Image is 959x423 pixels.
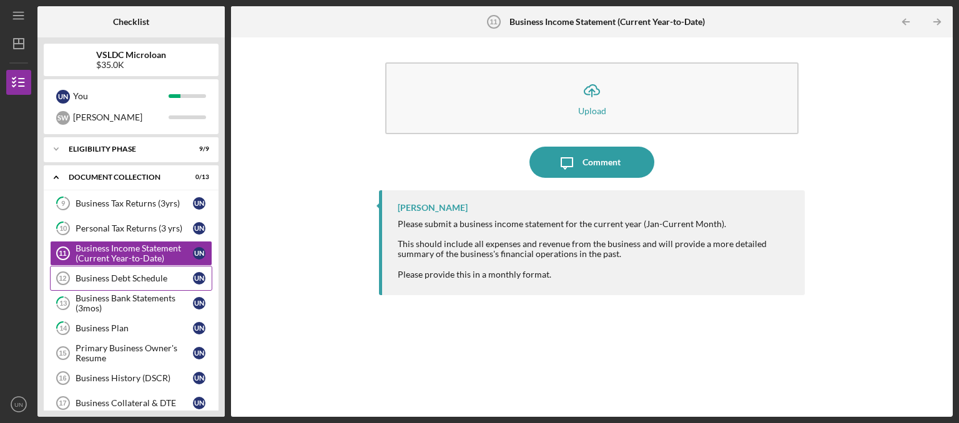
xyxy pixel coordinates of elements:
[59,275,66,282] tspan: 12
[59,349,66,357] tspan: 15
[50,241,212,266] a: 11Business Income Statement (Current Year-to-Date)UN
[398,219,792,280] div: Please submit a business income statement for the current year (Jan-Current Month). This should i...
[76,343,193,363] div: Primary Business Owner's Resume
[113,17,149,27] b: Checklist
[76,293,193,313] div: Business Bank Statements (3mos)
[59,250,66,257] tspan: 11
[50,316,212,341] a: 14Business PlanUN
[583,147,621,178] div: Comment
[50,391,212,416] a: 17Business Collateral & DTEUN
[59,299,67,308] tspan: 13
[50,191,212,216] a: 9Business Tax Returns (3yrs)UN
[96,60,166,70] div: $35.0K
[76,398,193,408] div: Business Collateral & DTE
[14,401,23,408] text: UN
[578,106,606,115] div: Upload
[76,323,193,333] div: Business Plan
[56,90,70,104] div: U N
[193,372,205,384] div: U N
[193,222,205,235] div: U N
[76,223,193,233] div: Personal Tax Returns (3 yrs)
[50,341,212,366] a: 15Primary Business Owner's ResumeUN
[187,145,209,153] div: 9 / 9
[193,347,205,359] div: U N
[193,247,205,260] div: U N
[193,397,205,409] div: U N
[193,272,205,284] div: U N
[69,145,178,153] div: Eligibility Phase
[76,273,193,283] div: Business Debt Schedule
[59,324,67,333] tspan: 14
[50,266,212,291] a: 12Business Debt ScheduleUN
[69,173,178,181] div: Document Collection
[385,62,799,134] button: Upload
[50,291,212,316] a: 13Business Bank Statements (3mos)UN
[59,225,67,233] tspan: 10
[76,198,193,208] div: Business Tax Returns (3yrs)
[59,399,66,407] tspan: 17
[56,111,70,125] div: S W
[509,17,705,27] b: Business Income Statement (Current Year-to-Date)
[50,216,212,241] a: 10Personal Tax Returns (3 yrs)UN
[96,50,166,60] b: VSLDC Microloan
[490,18,498,26] tspan: 11
[193,322,205,334] div: U N
[76,243,193,263] div: Business Income Statement (Current Year-to-Date)
[59,374,66,382] tspan: 16
[187,173,209,181] div: 0 / 13
[6,392,31,417] button: UN
[73,107,169,128] div: [PERSON_NAME]
[529,147,654,178] button: Comment
[50,366,212,391] a: 16Business History (DSCR)UN
[193,297,205,309] div: U N
[398,203,468,213] div: [PERSON_NAME]
[76,373,193,383] div: Business History (DSCR)
[73,85,169,107] div: You
[193,197,205,210] div: U N
[61,200,66,208] tspan: 9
